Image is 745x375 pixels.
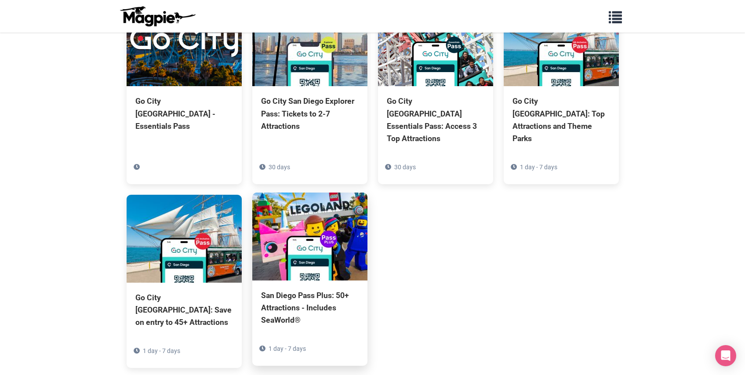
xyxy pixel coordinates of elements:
div: Go City [GEOGRAPHIC_DATA] Essentials Pass: Access 3 Top Attractions [387,95,484,145]
img: Go City San Diego Pass: Save on entry to 45+ Attractions [127,195,242,283]
span: 1 day - 7 days [143,347,180,354]
span: 30 days [394,164,416,171]
a: Go City [GEOGRAPHIC_DATA]: Save on entry to 45+ Attractions 1 day - 7 days [127,195,242,368]
div: Go City [GEOGRAPHIC_DATA] - Essentials Pass [135,95,233,132]
span: 1 day - 7 days [520,164,557,171]
div: Go City San Diego Explorer Pass: Tickets to 2-7 Attractions [261,95,359,132]
div: Open Intercom Messenger [715,345,736,366]
img: logo-ab69f6fb50320c5b225c76a69d11143b.png [118,6,197,27]
div: Go City [GEOGRAPHIC_DATA]: Top Attractions and Theme Parks [512,95,610,145]
span: 30 days [269,164,290,171]
img: San Diego Pass Plus: 50+ Attractions - Includes SeaWorld® [252,193,367,280]
div: Go City [GEOGRAPHIC_DATA]: Save on entry to 45+ Attractions [135,291,233,328]
a: San Diego Pass Plus: 50+ Attractions - Includes SeaWorld® 1 day - 7 days [252,193,367,366]
div: San Diego Pass Plus: 50+ Attractions - Includes SeaWorld® [261,289,359,326]
span: 1 day - 7 days [269,345,306,352]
